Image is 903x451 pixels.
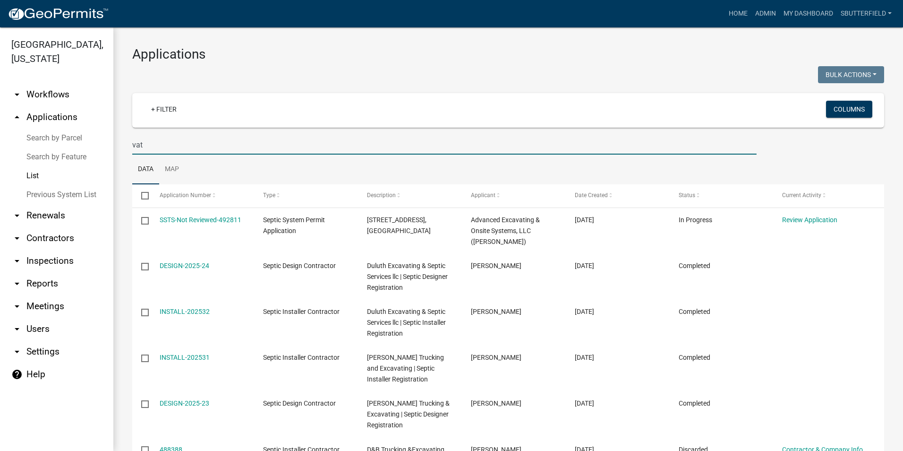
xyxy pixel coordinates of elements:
[471,399,521,407] span: Craig
[367,308,446,337] span: Duluth Excavating & Septic Services llc | Septic Installer Registration
[566,184,670,207] datatable-header-cell: Date Created
[818,66,884,83] button: Bulk Actions
[160,192,211,199] span: Application Number
[160,216,241,224] a: SSTS-Not Reviewed-492811
[679,399,710,407] span: Completed
[11,112,23,123] i: arrow_drop_up
[462,184,566,207] datatable-header-cell: Applicant
[358,184,462,207] datatable-header-cell: Description
[150,184,254,207] datatable-header-cell: Application Number
[773,184,877,207] datatable-header-cell: Current Activity
[263,354,340,361] span: Septic Installer Contractor
[160,308,210,315] a: INSTALL-202532
[367,354,444,383] span: Craig Harp Trucking and Excavating | Septic Installer Registration
[11,369,23,380] i: help
[575,308,594,315] span: 10/13/2025
[263,399,336,407] span: Septic Design Contractor
[575,262,594,269] span: 10/13/2025
[679,262,710,269] span: Completed
[782,216,837,224] a: Review Application
[159,155,185,185] a: Map
[751,5,780,23] a: Admin
[263,192,275,199] span: Type
[367,192,396,199] span: Description
[679,308,710,315] span: Completed
[263,216,325,234] span: Septic System Permit Application
[679,216,712,224] span: In Progress
[254,184,358,207] datatable-header-cell: Type
[132,46,884,62] h3: Applications
[782,192,821,199] span: Current Activity
[575,192,608,199] span: Date Created
[11,278,23,289] i: arrow_drop_down
[471,354,521,361] span: Craig Harp
[11,323,23,335] i: arrow_drop_down
[575,216,594,224] span: 10/15/2025
[144,101,184,118] a: + Filter
[367,262,448,291] span: Duluth Excavating & Septic Services llc | Septic Designer Registration
[11,89,23,100] i: arrow_drop_down
[263,308,340,315] span: Septic Installer Contractor
[132,184,150,207] datatable-header-cell: Select
[471,308,521,315] span: Ryan Tuhkanen
[575,354,594,361] span: 10/06/2025
[132,155,159,185] a: Data
[471,262,521,269] span: Ryan Tuhkanen
[780,5,837,23] a: My Dashboard
[11,233,23,244] i: arrow_drop_down
[11,301,23,312] i: arrow_drop_down
[725,5,751,23] a: Home
[669,184,773,207] datatable-header-cell: Status
[11,346,23,357] i: arrow_drop_down
[132,135,757,155] input: Search for applications
[11,210,23,221] i: arrow_drop_down
[160,262,209,269] a: DESIGN-2025-24
[367,399,450,429] span: Craig Harp Trucking & Excavating | Septic Designer Registration
[263,262,336,269] span: Septic Design Contractor
[160,399,209,407] a: DESIGN-2025-23
[11,255,23,267] i: arrow_drop_down
[471,216,540,245] span: Advanced Excavating & Onsite Systems, LLC (Jason Weller)
[826,101,872,118] button: Columns
[160,354,210,361] a: INSTALL-202531
[837,5,895,23] a: Sbutterfield
[679,192,695,199] span: Status
[367,216,431,234] span: 3662 BAYVIEW DR | LEMAY, SIDNEY
[575,399,594,407] span: 10/06/2025
[679,354,710,361] span: Completed
[471,192,495,199] span: Applicant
